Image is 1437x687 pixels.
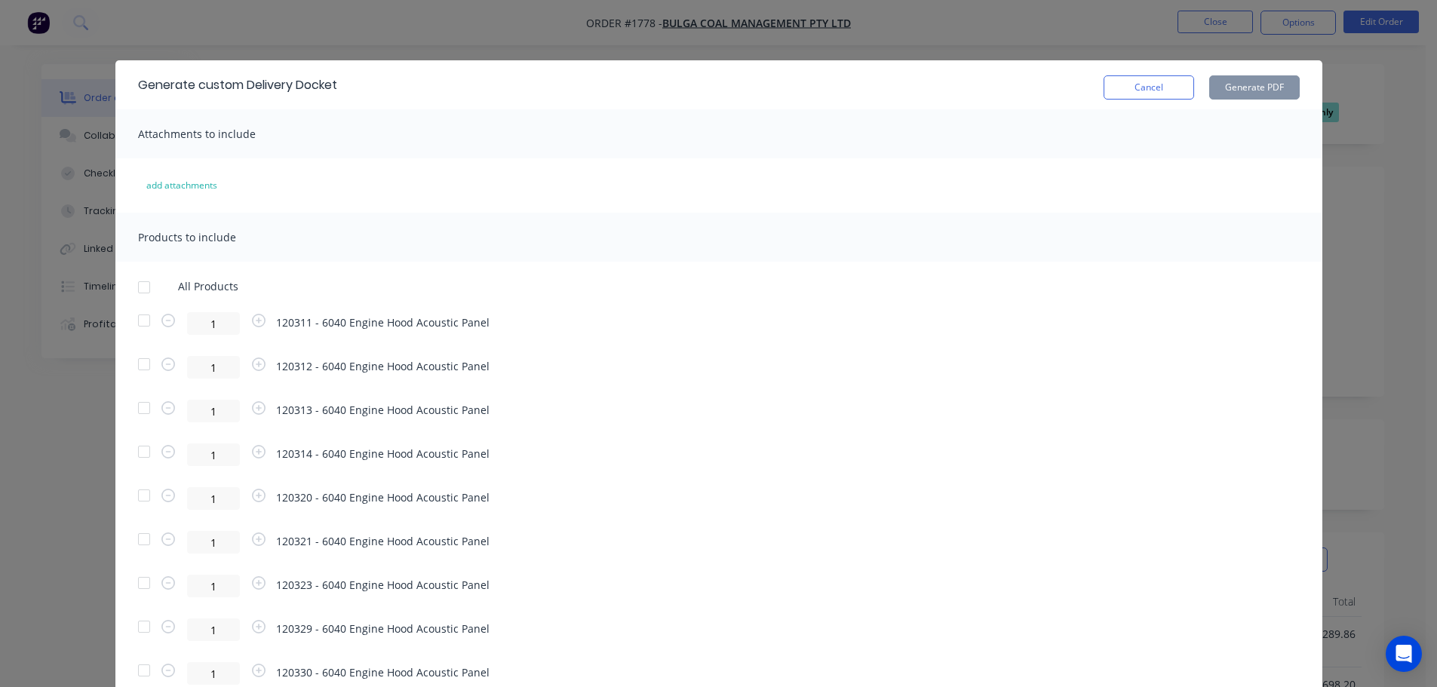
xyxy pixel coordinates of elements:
span: 120313 - 6040 Engine Hood Acoustic Panel [276,402,490,418]
span: 120314 - 6040 Engine Hood Acoustic Panel [276,446,490,462]
span: 120312 - 6040 Engine Hood Acoustic Panel [276,358,490,374]
button: add attachments [130,173,233,198]
span: 120311 - 6040 Engine Hood Acoustic Panel [276,314,490,330]
span: 120330 - 6040 Engine Hood Acoustic Panel [276,664,490,680]
button: Generate PDF [1209,75,1300,100]
div: Generate custom Delivery Docket [138,76,337,94]
div: Open Intercom Messenger [1386,636,1422,672]
span: 120323 - 6040 Engine Hood Acoustic Panel [276,577,490,593]
span: 120320 - 6040 Engine Hood Acoustic Panel [276,489,490,505]
span: Attachments to include [138,127,256,141]
span: 120321 - 6040 Engine Hood Acoustic Panel [276,533,490,549]
span: All Products [178,278,248,294]
button: Cancel [1104,75,1194,100]
span: Products to include [138,230,236,244]
span: 120329 - 6040 Engine Hood Acoustic Panel [276,621,490,636]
